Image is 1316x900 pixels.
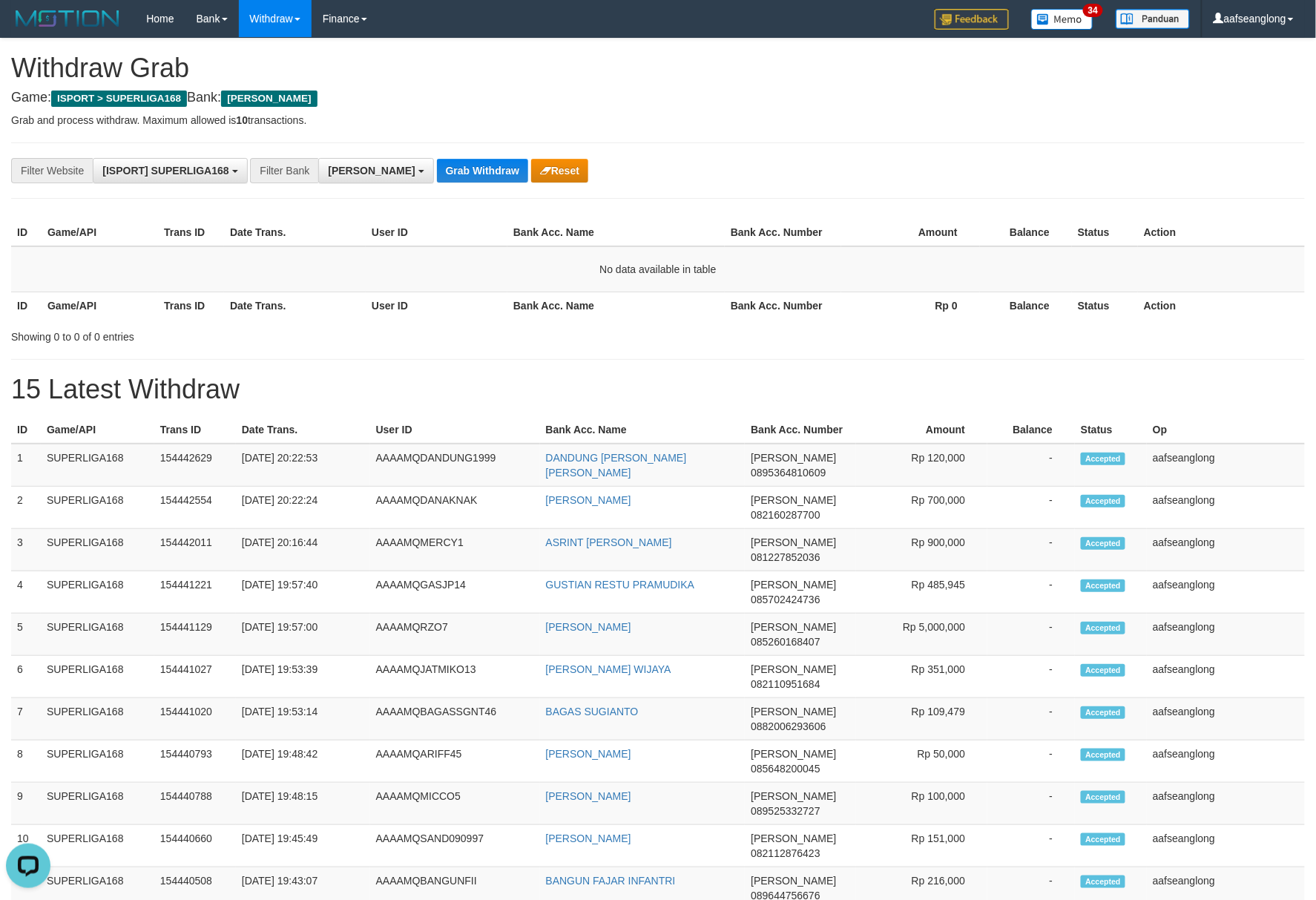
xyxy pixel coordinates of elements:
span: Accepted [1081,622,1125,634]
button: Open LiveChat chat widget [6,6,50,50]
td: 6 [11,656,41,698]
th: Status [1072,292,1138,319]
span: Accepted [1081,706,1125,719]
td: SUPERLIGA168 [41,656,154,698]
span: Copy 082112876423 to clipboard [751,847,820,859]
td: aafseanglong [1147,529,1305,571]
button: [ISPORT] SUPERLIGA168 [93,158,247,183]
th: Date Trans. [236,416,370,444]
span: Copy 085648200045 to clipboard [751,763,820,775]
span: Accepted [1081,579,1125,592]
div: Showing 0 to 0 of 0 entries [11,323,537,344]
td: - [987,614,1075,656]
td: Rp 700,000 [856,487,987,529]
th: Bank Acc. Number [725,292,841,319]
th: ID [11,219,42,246]
span: Copy 081227852036 to clipboard [751,551,820,563]
td: SUPERLIGA168 [41,698,154,740]
span: Accepted [1081,537,1125,550]
span: [PERSON_NAME] [751,494,836,506]
td: aafseanglong [1147,783,1305,825]
td: SUPERLIGA168 [41,529,154,571]
td: SUPERLIGA168 [41,825,154,867]
th: User ID [366,219,507,246]
a: BANGUN FAJAR INFANTRI [546,875,676,887]
td: [DATE] 19:53:39 [236,656,370,698]
th: Status [1072,219,1138,246]
span: Copy 085260168407 to clipboard [751,636,820,648]
td: 1 [11,444,41,487]
span: Copy 082160287700 to clipboard [751,509,820,521]
th: Rp 0 [841,292,980,319]
span: [PERSON_NAME] [751,790,836,802]
th: Status [1075,416,1147,444]
td: [DATE] 20:22:24 [236,487,370,529]
img: panduan.png [1116,9,1190,29]
span: Copy 089525332727 to clipboard [751,805,820,817]
td: No data available in table [11,246,1305,292]
td: Rp 485,945 [856,571,987,614]
th: Trans ID [158,219,224,246]
td: 154442629 [154,444,236,487]
span: Copy 0882006293606 to clipboard [751,720,826,732]
span: [PERSON_NAME] [751,579,836,591]
a: BAGAS SUGIANTO [546,706,639,717]
td: 3 [11,529,41,571]
td: 2 [11,487,41,529]
th: Bank Acc. Name [507,292,725,319]
th: Game/API [41,416,154,444]
th: ID [11,416,41,444]
th: Amount [856,416,987,444]
td: AAAAMQSAND090997 [370,825,540,867]
th: Bank Acc. Name [540,416,746,444]
td: 154440793 [154,740,236,783]
td: aafseanglong [1147,444,1305,487]
td: 154441020 [154,698,236,740]
td: aafseanglong [1147,825,1305,867]
td: [DATE] 19:48:42 [236,740,370,783]
span: [PERSON_NAME] [751,621,836,633]
td: - [987,529,1075,571]
span: [PERSON_NAME] [751,748,836,760]
td: 7 [11,698,41,740]
button: Grab Withdraw [437,159,528,183]
strong: 10 [236,114,248,126]
td: aafseanglong [1147,571,1305,614]
td: SUPERLIGA168 [41,614,154,656]
span: Accepted [1081,749,1125,761]
td: 154441221 [154,571,236,614]
td: SUPERLIGA168 [41,487,154,529]
td: - [987,487,1075,529]
td: - [987,698,1075,740]
td: - [987,825,1075,867]
td: Rp 351,000 [856,656,987,698]
td: [DATE] 19:45:49 [236,825,370,867]
td: - [987,783,1075,825]
td: Rp 109,479 [856,698,987,740]
td: AAAAMQGASJP14 [370,571,540,614]
td: 8 [11,740,41,783]
td: AAAAMQDANDUNG1999 [370,444,540,487]
td: aafseanglong [1147,614,1305,656]
td: [DATE] 19:57:40 [236,571,370,614]
td: 5 [11,614,41,656]
span: Copy 0895364810609 to clipboard [751,467,826,479]
td: AAAAMQJATMIKO13 [370,656,540,698]
span: Accepted [1081,453,1125,465]
td: Rp 151,000 [856,825,987,867]
td: 154442554 [154,487,236,529]
span: Accepted [1081,664,1125,677]
img: Button%20Memo.svg [1031,9,1093,30]
td: [DATE] 19:53:14 [236,698,370,740]
td: 4 [11,571,41,614]
th: Balance [980,292,1072,319]
th: Action [1138,219,1305,246]
h4: Game: Bank: [11,91,1305,105]
td: SUPERLIGA168 [41,783,154,825]
th: Bank Acc. Number [725,219,841,246]
a: [PERSON_NAME] [546,790,631,802]
td: 154440660 [154,825,236,867]
td: AAAAMQRZO7 [370,614,540,656]
td: Rp 900,000 [856,529,987,571]
td: AAAAMQMERCY1 [370,529,540,571]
